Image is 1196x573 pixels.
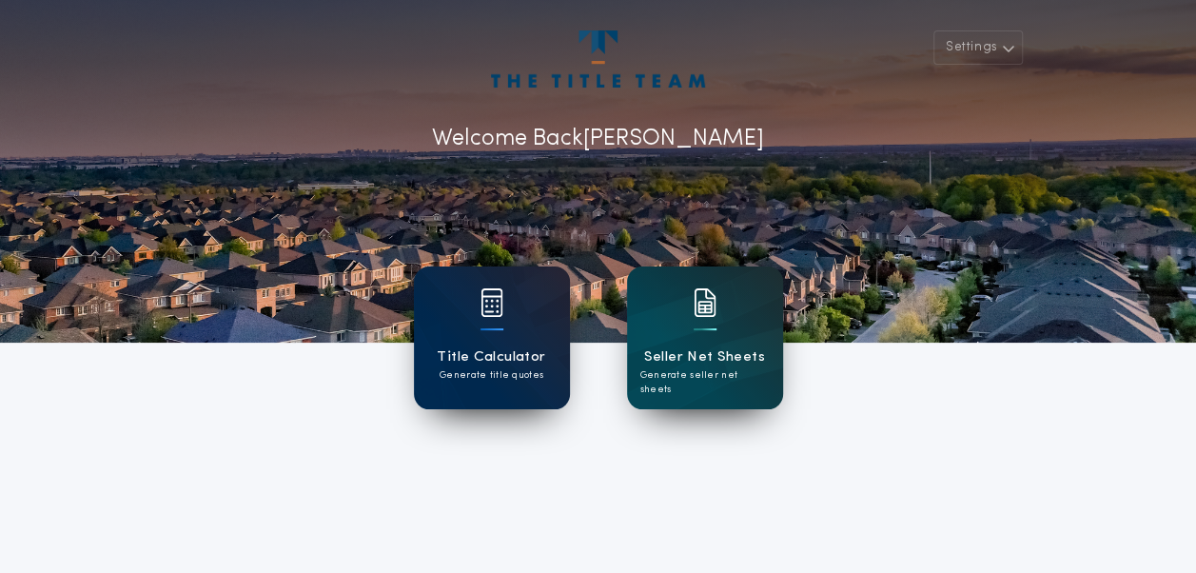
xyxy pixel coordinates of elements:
[437,346,545,368] h1: Title Calculator
[480,288,503,317] img: card icon
[414,267,570,409] a: card iconTitle CalculatorGenerate title quotes
[644,346,765,368] h1: Seller Net Sheets
[640,368,770,397] p: Generate seller net sheets
[432,122,764,156] p: Welcome Back [PERSON_NAME]
[694,288,716,317] img: card icon
[440,368,543,383] p: Generate title quotes
[491,30,704,88] img: account-logo
[627,267,783,409] a: card iconSeller Net SheetsGenerate seller net sheets
[933,30,1023,65] button: Settings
